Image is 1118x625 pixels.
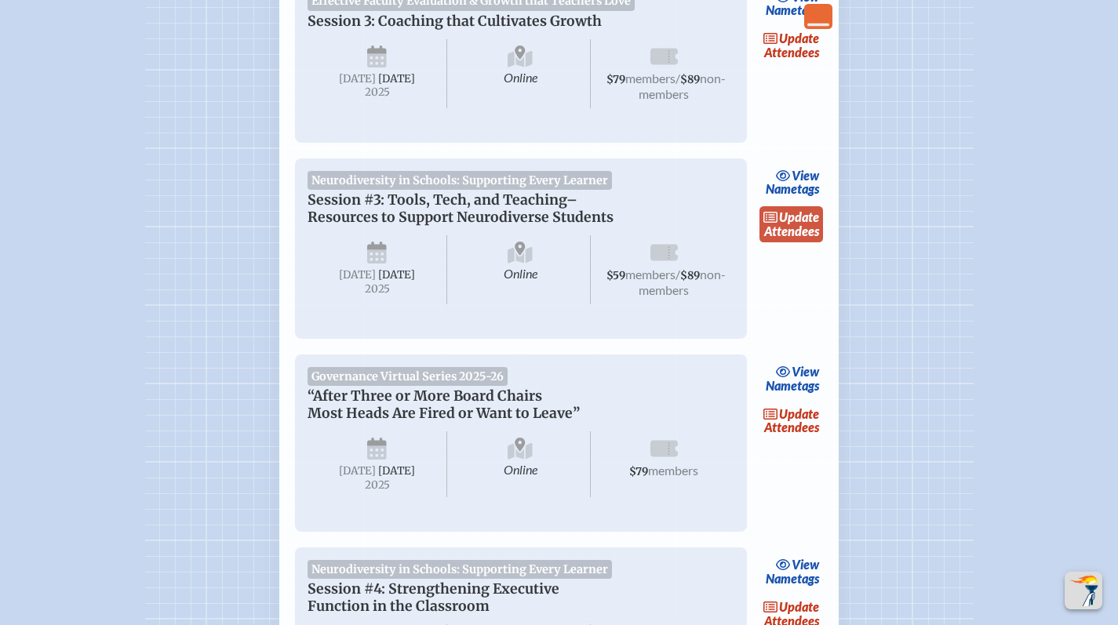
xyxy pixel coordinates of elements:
[339,72,376,85] span: [DATE]
[676,71,680,85] span: /
[639,267,726,297] span: non-members
[450,235,591,304] span: Online
[378,72,415,85] span: [DATE]
[450,39,591,108] span: Online
[629,465,648,478] span: $79
[1065,572,1102,609] button: Scroll Top
[339,268,376,282] span: [DATE]
[759,27,824,64] a: updateAttendees
[625,71,676,85] span: members
[792,364,819,379] span: view
[779,406,819,421] span: update
[308,13,602,30] span: Session 3: Coaching that Cultivates Growth
[308,387,580,422] span: “After Three or More Board Chairs Most Heads Are Fired or Want to Leave”
[320,283,435,295] span: 2025
[779,599,819,614] span: update
[308,171,613,190] span: Neurodiversity in Schools: Supporting Every Learner
[792,557,819,572] span: view
[1068,575,1099,606] img: To the top
[308,560,613,579] span: Neurodiversity in Schools: Supporting Every Learner
[308,191,614,226] span: Session #3: Tools, Tech, and Teaching–Resources to Support Neurodiverse Students
[308,580,559,615] span: Session #4: Strengthening Executive Function in the Classroom
[320,479,435,491] span: 2025
[676,267,680,282] span: /
[606,269,625,282] span: $59
[759,206,824,242] a: updateAttendees
[680,73,700,86] span: $89
[680,269,700,282] span: $89
[308,367,508,386] span: Governance Virtual Series 2025-26
[320,86,435,98] span: 2025
[792,168,819,183] span: view
[762,554,824,590] a: viewNametags
[762,361,824,397] a: viewNametags
[339,464,376,478] span: [DATE]
[625,267,676,282] span: members
[378,464,415,478] span: [DATE]
[450,431,591,497] span: Online
[779,31,819,45] span: update
[648,463,698,478] span: members
[762,165,824,201] a: viewNametags
[779,209,819,224] span: update
[606,73,625,86] span: $79
[759,402,824,438] a: updateAttendees
[378,268,415,282] span: [DATE]
[639,71,726,101] span: non-members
